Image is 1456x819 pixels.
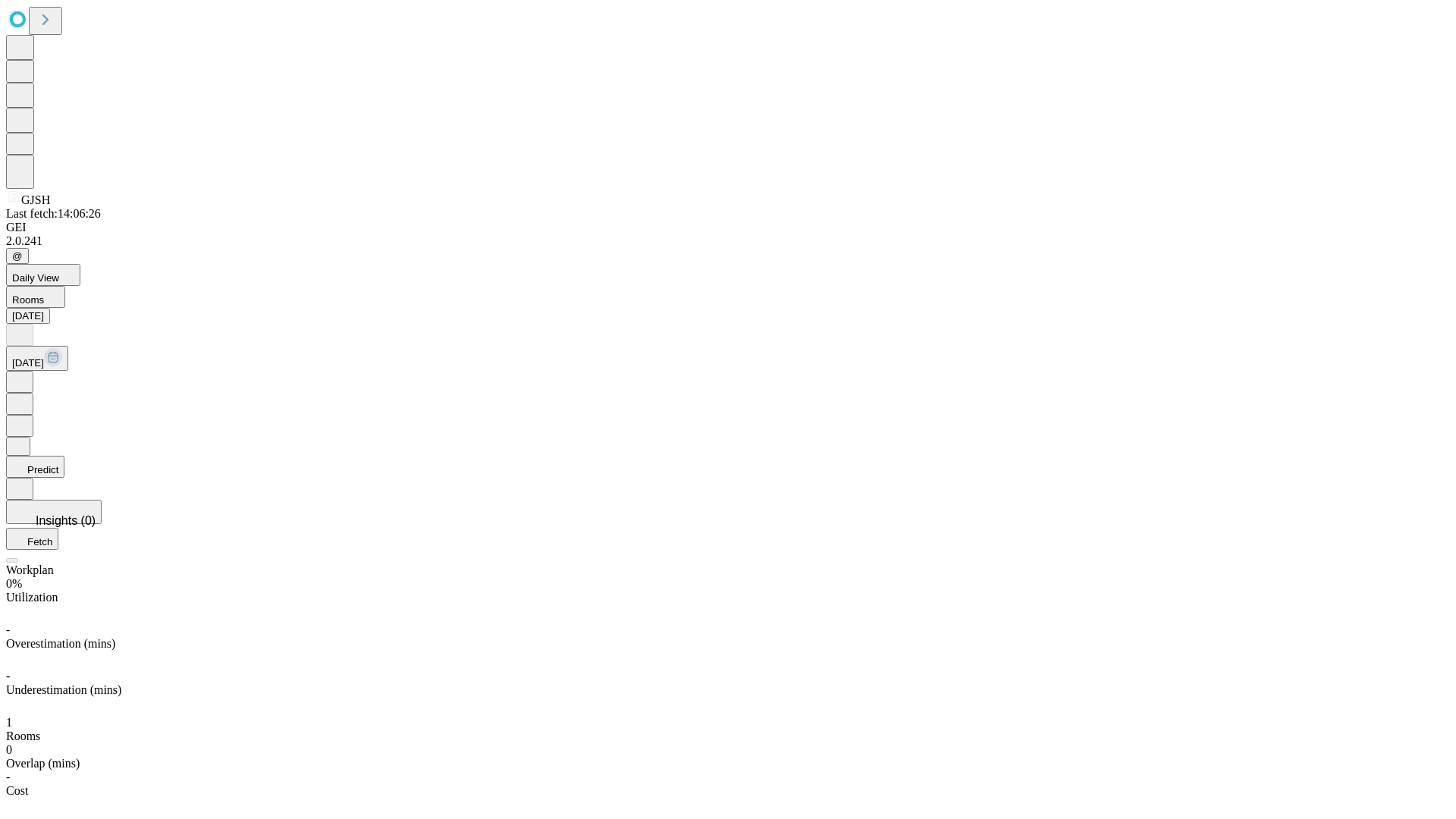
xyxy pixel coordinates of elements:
[6,528,58,550] button: Fetch
[6,234,1450,248] div: 2.0.241
[6,346,68,371] button: [DATE]
[6,264,80,286] button: Daily View
[6,308,50,324] button: [DATE]
[36,514,96,527] span: Insights (0)
[6,623,10,636] span: -
[21,193,50,206] span: GJSH
[6,716,12,729] span: 1
[6,770,10,783] span: -
[6,670,10,682] span: -
[6,743,12,756] span: 0
[6,784,28,797] span: Cost
[6,577,22,590] span: 0%
[12,294,44,306] span: Rooms
[6,207,101,220] span: Last fetch: 14:06:26
[6,757,80,770] span: Overlap (mins)
[12,357,44,369] span: [DATE]
[6,456,64,478] button: Predict
[6,683,121,696] span: Underestimation (mins)
[6,500,102,524] button: Insights (0)
[6,286,65,308] button: Rooms
[6,248,29,264] button: @
[6,730,40,742] span: Rooms
[6,637,115,650] span: Overestimation (mins)
[6,591,58,604] span: Utilization
[6,563,54,576] span: Workplan
[12,250,23,262] span: @
[12,272,59,284] span: Daily View
[6,221,1450,234] div: GEI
